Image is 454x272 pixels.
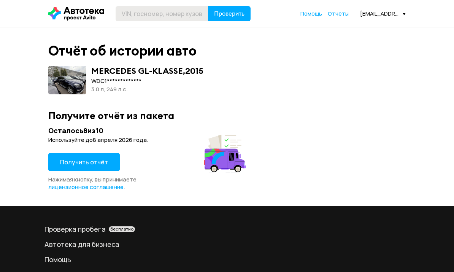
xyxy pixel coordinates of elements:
span: Получить отчёт [60,158,108,166]
a: Автотека для бизнеса [44,240,410,249]
button: Получить отчёт [48,153,120,171]
div: Проверка пробега [44,224,410,234]
input: VIN, госномер, номер кузова [116,6,208,21]
button: Проверить [208,6,251,21]
div: 3.0 л, 249 л.c. [91,85,203,94]
div: Осталось 8 из 10 [48,126,248,135]
span: Помощь [300,10,322,17]
span: Нажимая кнопку, вы принимаете . [48,175,137,191]
span: Проверить [214,11,244,17]
a: лицензионное соглашение [48,183,124,191]
div: Отчёт об истории авто [48,43,197,59]
a: Отчёты [328,10,349,17]
span: бесплатно [110,226,133,232]
a: Проверка пробегабесплатно [44,224,410,234]
div: Получите отчёт из пакета [48,110,406,121]
div: Используйте до 8 апреля 2026 года . [48,136,248,144]
div: MERCEDES GL-KLASSE , 2015 [91,66,203,76]
div: [EMAIL_ADDRESS][DOMAIN_NAME] [360,10,406,17]
a: Помощь [300,10,322,17]
span: Отчёты [328,10,349,17]
a: Помощь [44,255,410,264]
